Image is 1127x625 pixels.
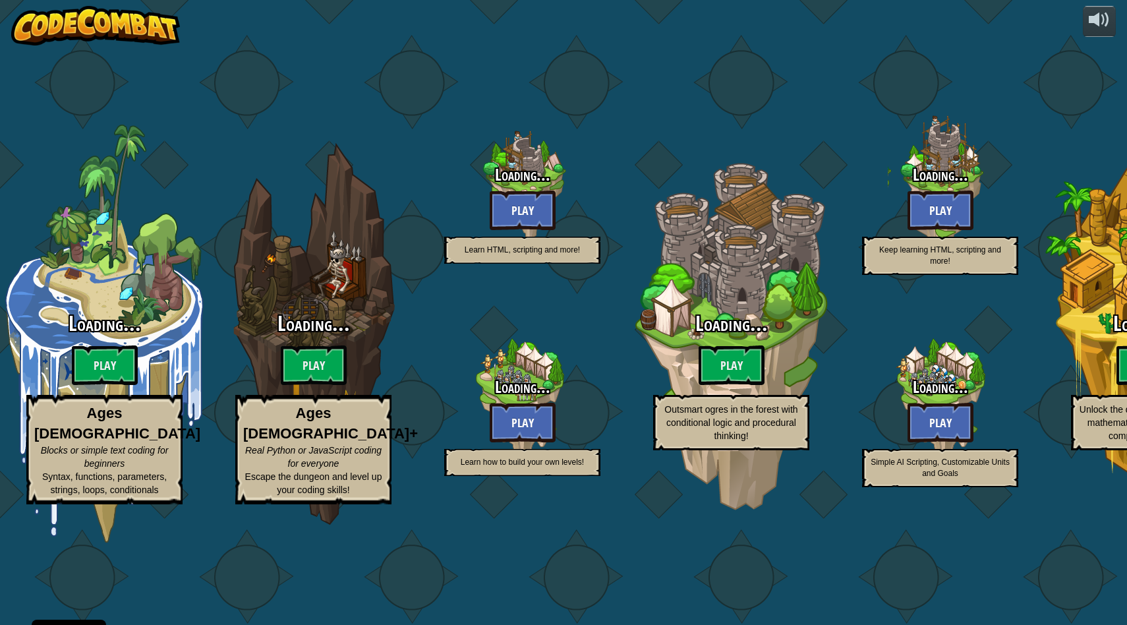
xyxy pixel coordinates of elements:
span: Loading... [695,309,768,338]
span: Learn how to build your own levels! [461,458,584,467]
span: Syntax, functions, parameters, strings, loops, conditionals [42,471,167,495]
div: Complete previous world to unlock [836,295,1045,504]
span: Blocks or simple text coding for beginners [41,445,169,469]
span: Loading... [495,164,550,186]
strong: Ages [DEMOGRAPHIC_DATA] [34,405,200,442]
div: Complete previous world to unlock [418,82,627,291]
span: Real Python or JavaScript coding for everyone [245,445,382,469]
div: Complete previous world to unlock [418,295,627,504]
span: Keep learning HTML, scripting and more! [879,245,1001,266]
btn: Play [281,345,347,385]
span: Loading... [495,376,550,398]
div: Complete previous world to unlock [627,125,836,543]
span: Learn HTML, scripting and more! [465,245,580,254]
span: Outsmart ogres in the forest with conditional logic and procedural thinking! [664,404,797,441]
div: Complete previous world to unlock [836,82,1045,291]
strong: Ages [DEMOGRAPHIC_DATA]+ [243,405,418,442]
button: Adjust volume [1083,6,1116,37]
btn: Play [699,345,765,385]
button: Play [908,191,973,230]
div: Complete previous world to unlock [209,125,418,543]
button: Play [490,403,556,442]
btn: Play [72,345,138,385]
span: Loading... [277,309,350,338]
span: Loading... [913,164,968,186]
span: Simple AI Scripting, Customizable Units and Goals [871,458,1010,478]
span: Loading... [913,376,968,398]
span: Loading... [69,309,141,338]
button: Play [908,403,973,442]
img: CodeCombat - Learn how to code by playing a game [11,6,180,45]
span: Escape the dungeon and level up your coding skills! [245,471,382,495]
button: Play [490,191,556,230]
